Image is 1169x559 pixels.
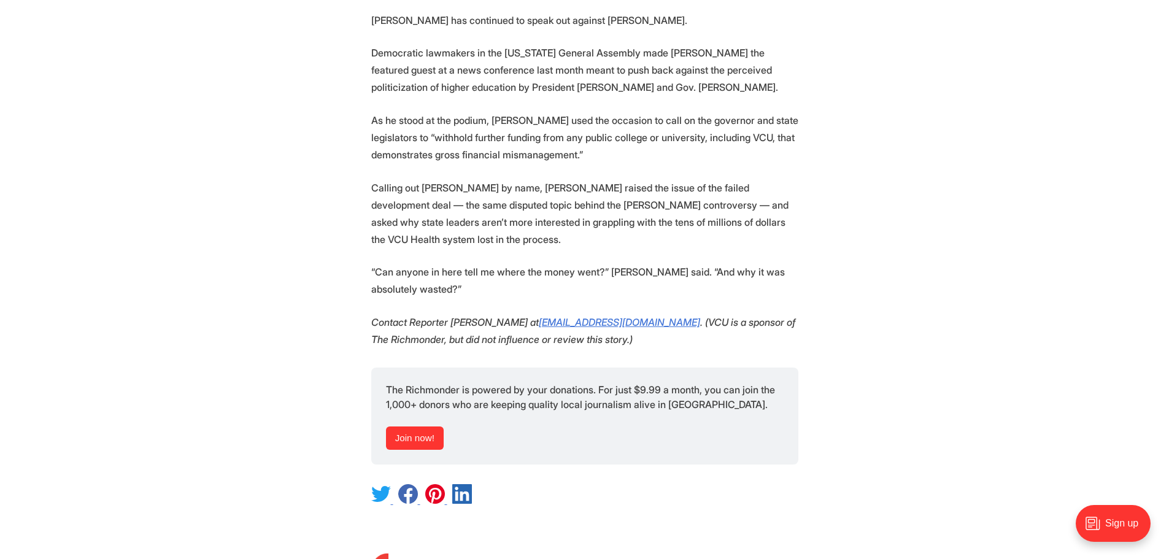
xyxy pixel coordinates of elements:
[371,179,798,248] p: Calling out [PERSON_NAME] by name, [PERSON_NAME] raised the issue of the failed development deal ...
[371,44,798,96] p: Democratic lawmakers in the [US_STATE] General Assembly made [PERSON_NAME] the featured guest at ...
[386,384,777,411] span: The Richmonder is powered by your donations. For just $9.99 a month, you can join the 1,000+ dono...
[371,12,798,29] p: [PERSON_NAME] has continued to speak out against [PERSON_NAME].
[371,112,798,163] p: As he stood at the podium, [PERSON_NAME] used the occasion to call on the governor and state legi...
[371,316,795,345] em: . (VCU is a sponsor of The Richmonder, but did not influence or review this story.)
[371,263,798,298] p: “Can anyone in here tell me where the money went?” [PERSON_NAME] said. “And why it was absolutely...
[371,316,539,328] em: Contact Reporter [PERSON_NAME] at
[386,426,444,450] a: Join now!
[1065,499,1169,559] iframe: portal-trigger
[539,316,700,328] a: [EMAIL_ADDRESS][DOMAIN_NAME]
